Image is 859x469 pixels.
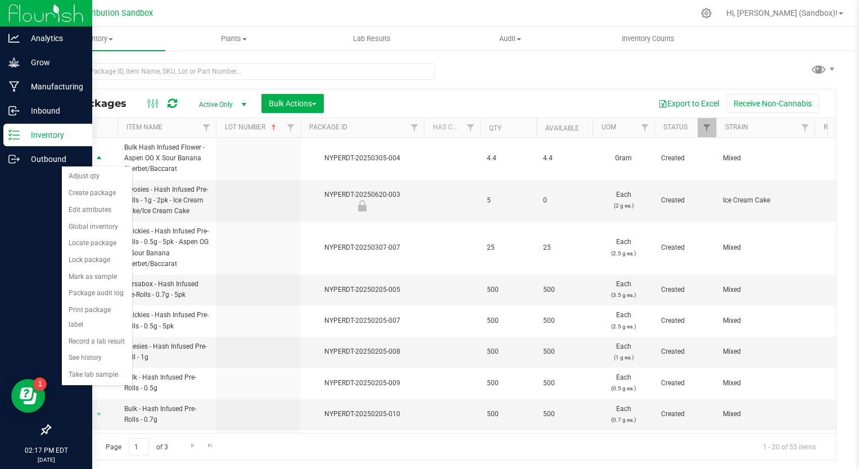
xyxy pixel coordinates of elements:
[723,346,808,357] span: Mixed
[62,219,132,236] li: Global inventory
[92,407,106,422] span: select
[442,34,579,44] span: Audit
[124,310,209,331] span: Quickies - Hash Infused Pre-Rolls - 0.5g - 5pk
[607,34,690,44] span: Inventory Counts
[723,315,808,326] span: Mixed
[27,27,165,51] a: Inventory
[299,315,426,326] div: NYPERDT-20250205-007
[599,372,648,394] span: Each
[487,195,530,206] span: 5
[11,379,45,413] iframe: Resource center
[27,34,165,44] span: Inventory
[698,118,716,137] a: Filter
[299,200,426,211] div: Retain Samples
[20,152,87,166] p: Outbound
[62,235,132,252] li: Locate package
[299,242,426,253] div: NYPERDT-20250307-007
[309,123,347,131] a: Package ID
[599,414,648,425] p: (0.7 g ea.)
[636,118,654,137] a: Filter
[269,99,317,108] span: Bulk Actions
[487,378,530,389] span: 500
[599,248,648,259] p: (2.5 g ea.)
[8,154,20,165] inline-svg: Outbound
[405,118,424,137] a: Filter
[299,285,426,295] div: NYPERDT-20250205-005
[62,350,132,367] li: See history
[661,378,709,389] span: Created
[20,56,87,69] p: Grow
[599,321,648,332] p: (2.5 g ea.)
[661,346,709,357] span: Created
[124,226,209,269] span: Quickies - Hash Infused Pre-Rolls - 0.5g - 5pk - Aspen OG X Sour Banana Sherbet/Baccarat
[49,63,435,80] input: Search Package ID, Item Name, SKU, Lot or Part Number...
[338,34,406,44] span: Lab Results
[599,290,648,300] p: (3.5 g ea.)
[299,190,426,211] div: NYPERDT-20250620-003
[543,153,586,164] span: 4.4
[424,118,480,138] th: Has COA
[723,285,808,295] span: Mixed
[726,8,838,17] span: Hi, [PERSON_NAME] (Sandbox)!
[299,378,426,389] div: NYPERDT-20250205-009
[487,315,530,326] span: 500
[8,33,20,44] inline-svg: Analytics
[599,153,648,164] span: Gram
[129,438,149,456] input: 1
[5,456,87,464] p: [DATE]
[661,409,709,420] span: Created
[599,200,648,211] p: (2 g ea.)
[543,195,586,206] span: 0
[723,242,808,253] span: Mixed
[8,129,20,141] inline-svg: Inventory
[462,118,480,137] a: Filter
[299,153,426,164] div: NYPERDT-20250305-004
[96,438,177,456] span: Page of 3
[124,341,209,363] span: Onesies - Hash Infused Pre-Roll - 1g
[723,378,808,389] span: Mixed
[661,242,709,253] span: Created
[165,27,304,51] a: Plants
[543,242,586,253] span: 25
[602,123,616,131] a: UOM
[8,81,20,92] inline-svg: Manufacturing
[599,383,648,394] p: (0.5 g ea.)
[661,315,709,326] span: Created
[62,333,132,350] li: Record a lab result
[579,27,717,51] a: Inventory Counts
[8,105,20,116] inline-svg: Inbound
[225,123,278,131] a: Lot Number
[723,409,808,420] span: Mixed
[599,404,648,425] span: Each
[62,285,132,302] li: Package audit log
[5,445,87,456] p: 02:17 PM EDT
[166,34,303,44] span: Plants
[197,118,216,137] a: Filter
[599,341,648,363] span: Each
[487,242,530,253] span: 25
[543,346,586,357] span: 500
[599,237,648,258] span: Each
[545,124,579,132] a: Available
[599,190,648,211] span: Each
[599,352,648,363] p: (1 g ea.)
[725,123,748,131] a: Strain
[62,202,132,219] li: Edit attributes
[543,409,586,420] span: 500
[33,377,47,391] iframe: Resource center unread badge
[651,94,726,113] button: Export to Excel
[699,8,713,19] div: Manage settings
[62,168,132,185] li: Adjust qty
[487,153,530,164] span: 4.4
[661,195,709,206] span: Created
[726,94,819,113] button: Receive Non-Cannabis
[77,8,153,18] span: Distribution Sandbox
[489,124,501,132] a: Qty
[543,315,586,326] span: 500
[303,27,441,51] a: Lab Results
[62,185,132,202] li: Create package
[599,310,648,331] span: Each
[299,409,426,420] div: NYPERDT-20250205-010
[282,118,300,137] a: Filter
